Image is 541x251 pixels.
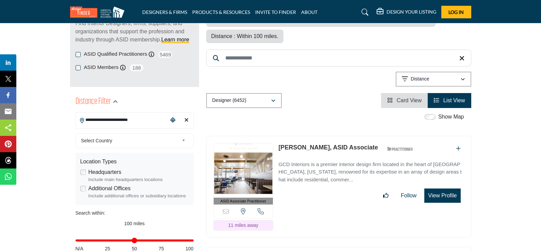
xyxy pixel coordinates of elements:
[80,158,189,166] div: Location Types
[355,7,373,18] a: Search
[168,113,178,128] div: Choose your current location
[214,143,273,198] img: Glennys Bryant, ASID Associate
[70,6,128,18] img: Site Logo
[212,97,246,104] p: Designer (6452)
[142,9,187,15] a: DESIGNERS & FIRMS
[411,76,429,83] p: Distance
[228,222,259,228] span: 11 miles away
[214,143,273,205] a: ASID Associate Practitioner
[206,93,282,108] button: Designer (6452)
[278,161,464,184] p: GCD Interiors is a premier interior design firm located in the heart of [GEOGRAPHIC_DATA], [US_ST...
[301,9,317,15] a: ABOUT
[424,189,460,203] button: View Profile
[76,113,168,127] input: Search Location
[192,9,250,15] a: PRODUCTS & RESOURCES
[220,198,266,204] span: ASID Associate Practitioner
[255,9,296,15] a: INVITE TO FINDER
[379,189,393,202] button: Like listing
[76,52,81,57] input: ASID Qualified Practitioners checkbox
[448,9,464,15] span: Log In
[396,72,471,87] button: Distance
[124,221,145,226] span: 100 miles
[88,184,131,193] label: Additional Offices
[88,176,189,183] div: Include main headquarters locations
[441,6,471,18] button: Log In
[438,113,464,121] label: Show Map
[76,19,194,44] p: Find Interior Designers, firms, suppliers, and organizations that support the profession and indu...
[396,189,421,202] button: Follow
[456,146,461,151] a: Add To List
[158,50,173,59] span: 5469
[443,97,465,103] span: List View
[384,145,415,153] img: ASID Qualified Practitioners Badge Icon
[278,144,378,151] a: [PERSON_NAME], ASID Associate
[76,96,111,108] h2: Distance Filter
[387,97,422,103] a: View Card
[88,193,189,199] div: Include additional offices or subsidiary locations
[278,143,378,152] p: Glennys Bryant, ASID Associate
[161,37,189,42] a: Learn more
[84,50,147,58] label: ASID Qualified Practitioners
[278,157,464,184] a: GCD Interiors is a premier interior design firm located in the heart of [GEOGRAPHIC_DATA], [US_ST...
[387,9,436,15] h5: DESIGN YOUR LISTING
[206,50,471,67] input: Search Keyword
[181,113,192,128] div: Clear search location
[434,97,465,103] a: View List
[84,64,119,71] label: ASID Members
[129,64,144,72] span: 188
[377,8,436,16] div: DESIGN YOUR LISTING
[211,33,278,39] span: Distance : Within 100 miles.
[76,210,194,217] div: Search within:
[76,65,81,70] input: ASID Members checkbox
[428,93,471,108] li: List View
[81,137,179,145] span: Select Country
[88,168,121,176] label: Headquarters
[397,97,422,103] span: Card View
[381,93,428,108] li: Card View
